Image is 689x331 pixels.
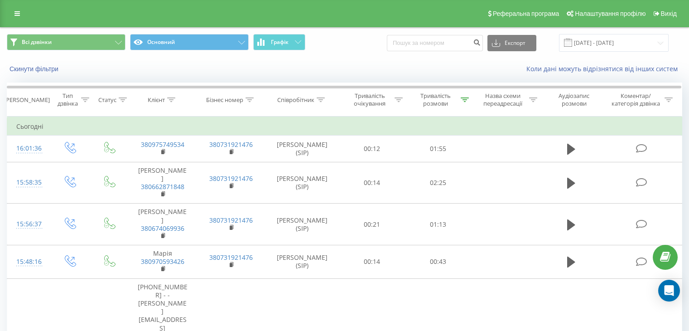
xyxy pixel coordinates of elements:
[347,92,393,107] div: Тривалість очікування
[609,92,662,107] div: Коментар/категорія дзвінка
[405,204,471,245] td: 01:13
[141,182,184,191] a: 380662871848
[16,215,40,233] div: 15:56:37
[487,35,536,51] button: Експорт
[141,257,184,266] a: 380970593426
[16,174,40,191] div: 15:58:35
[209,174,253,183] a: 380731921476
[209,216,253,224] a: 380731921476
[128,245,197,279] td: Марія
[575,10,646,17] span: Налаштування профілю
[526,64,682,73] a: Коли дані можуть відрізнятися вiд інших систем
[4,96,50,104] div: [PERSON_NAME]
[339,204,405,245] td: 00:21
[98,96,116,104] div: Статус
[128,204,197,245] td: [PERSON_NAME]
[265,245,339,279] td: [PERSON_NAME] (SIP)
[209,253,253,262] a: 380731921476
[265,162,339,204] td: [PERSON_NAME] (SIP)
[658,280,680,302] div: Open Intercom Messenger
[16,253,40,271] div: 15:48:16
[265,136,339,162] td: [PERSON_NAME] (SIP)
[413,92,458,107] div: Тривалість розмови
[130,34,249,50] button: Основний
[387,35,483,51] input: Пошук за номером
[148,96,165,104] div: Клієнт
[206,96,243,104] div: Бізнес номер
[7,65,63,73] button: Скинути фільтри
[405,162,471,204] td: 02:25
[661,10,677,17] span: Вихід
[339,245,405,279] td: 00:14
[253,34,305,50] button: Графік
[209,140,253,149] a: 380731921476
[128,162,197,204] td: [PERSON_NAME]
[548,92,601,107] div: Аудіозапис розмови
[405,136,471,162] td: 01:55
[141,224,184,233] a: 380674069936
[22,39,52,46] span: Всі дзвінки
[277,96,314,104] div: Співробітник
[141,140,184,149] a: 380975749534
[405,245,471,279] td: 00:43
[493,10,559,17] span: Реферальна програма
[7,34,125,50] button: Всі дзвінки
[339,136,405,162] td: 00:12
[271,39,289,45] span: Графік
[479,92,527,107] div: Назва схеми переадресації
[7,117,682,136] td: Сьогодні
[265,204,339,245] td: [PERSON_NAME] (SIP)
[57,92,78,107] div: Тип дзвінка
[16,140,40,157] div: 16:01:36
[339,162,405,204] td: 00:14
